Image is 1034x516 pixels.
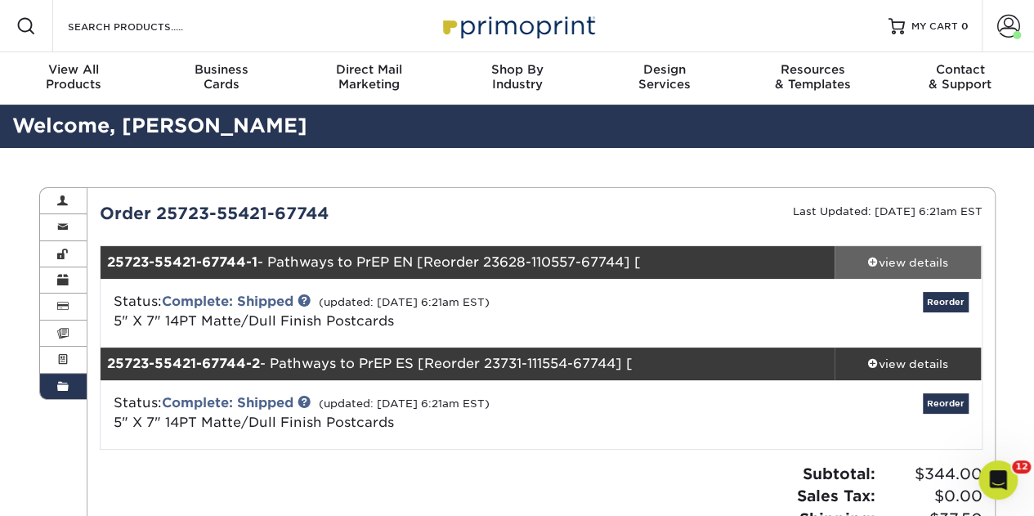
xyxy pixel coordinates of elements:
[114,313,394,329] span: 5" X 7" 14PT Matte/Dull Finish Postcards
[107,356,260,371] strong: 25723-55421-67744-2
[319,296,490,308] small: (updated: [DATE] 6:21am EST)
[886,62,1034,92] div: & Support
[803,464,875,482] strong: Subtotal:
[66,16,226,36] input: SEARCH PRODUCTS.....
[880,463,983,486] span: $344.00
[911,20,958,34] span: MY CART
[148,52,296,105] a: BusinessCards
[591,62,739,92] div: Services
[793,205,983,218] small: Last Updated: [DATE] 6:21am EST
[886,52,1034,105] a: Contact& Support
[295,62,443,92] div: Marketing
[319,397,490,410] small: (updated: [DATE] 6:21am EST)
[797,487,875,505] strong: Sales Tax:
[880,485,983,508] span: $0.00
[148,62,296,92] div: Cards
[739,62,887,92] div: & Templates
[591,52,739,105] a: DesignServices
[886,62,1034,77] span: Contact
[835,348,982,380] a: view details
[1012,460,1031,473] span: 12
[4,466,139,510] iframe: Google Customer Reviews
[739,62,887,77] span: Resources
[835,254,982,271] div: view details
[295,62,443,77] span: Direct Mail
[923,393,969,414] a: Reorder
[923,292,969,312] a: Reorder
[148,62,296,77] span: Business
[101,393,687,433] div: Status:
[162,395,293,411] a: Complete: Shipped
[101,348,835,380] div: - Pathways to PrEP ES [Reorder 23731-111554-67744] [
[591,62,739,77] span: Design
[162,294,293,309] a: Complete: Shipped
[107,254,257,270] strong: 25723-55421-67744-1
[443,62,591,92] div: Industry
[295,52,443,105] a: Direct MailMarketing
[835,356,982,372] div: view details
[835,246,982,279] a: view details
[978,460,1018,500] iframe: Intercom live chat
[961,20,969,32] span: 0
[87,201,541,226] div: Order 25723-55421-67744
[114,415,394,430] span: 5" X 7" 14PT Matte/Dull Finish Postcards
[101,292,687,331] div: Status:
[739,52,887,105] a: Resources& Templates
[436,8,599,43] img: Primoprint
[101,246,835,279] div: - Pathways to PrEP EN [Reorder 23628-110557-67744] [
[443,62,591,77] span: Shop By
[443,52,591,105] a: Shop ByIndustry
